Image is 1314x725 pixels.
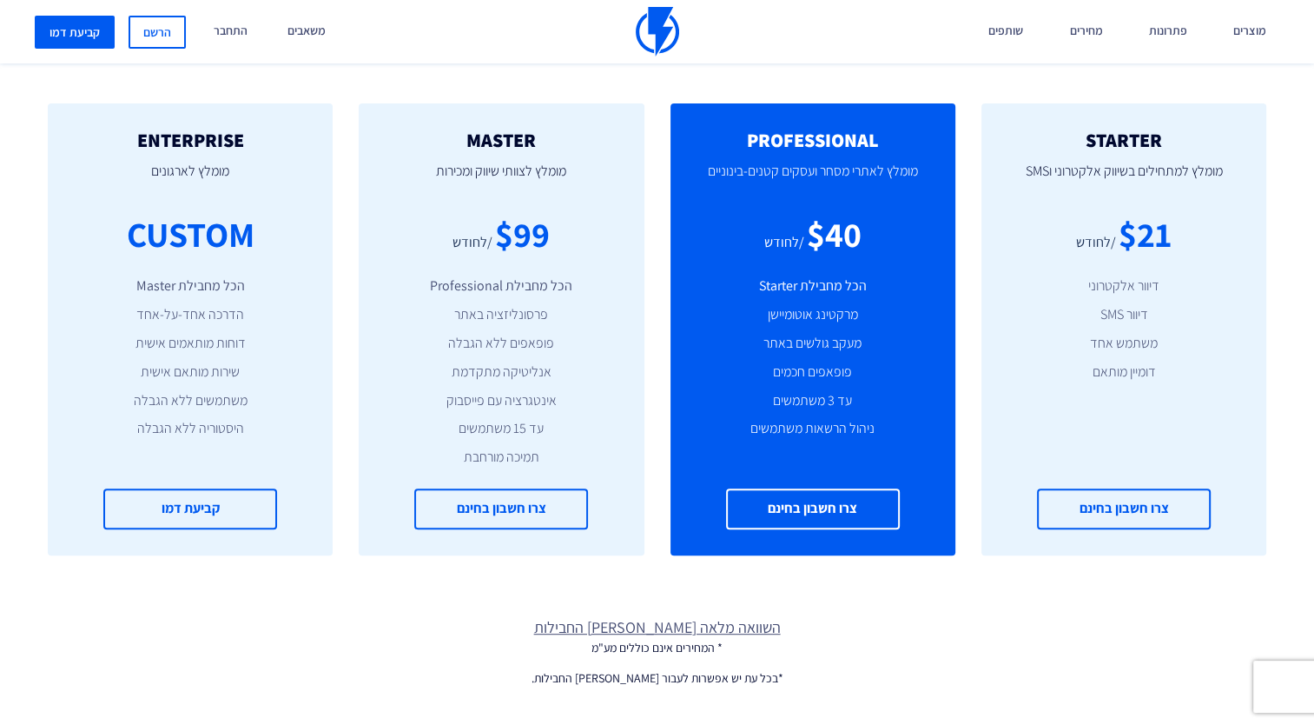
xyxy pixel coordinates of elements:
[1037,489,1211,529] a: צרו חשבון בחינם
[385,362,617,382] li: אנליטיקה מתקדמת
[697,419,929,439] li: ניהול הרשאות משתמשים
[1007,150,1240,210] p: מומלץ למתחילים בשיווק אלקטרוני וSMS
[74,419,307,439] li: היסטוריה ללא הגבלה
[385,419,617,439] li: עד 15 משתמשים
[807,210,862,259] div: $40
[1007,130,1240,150] h2: STARTER
[385,150,617,210] p: מומלץ לצוותי שיווק ומכירות
[74,305,307,325] li: הדרכה אחד-על-אחד
[1007,334,1240,354] li: משתמש אחד
[1007,276,1240,296] li: דיוור אלקטרוני
[697,362,929,382] li: פופאפים חכמים
[697,305,929,325] li: מרקטינג אוטומיישן
[385,448,617,468] li: תמיכה מורחבת
[385,391,617,411] li: אינטגרציה עם פייסבוק
[74,150,307,210] p: מומלץ לארגונים
[452,233,492,253] div: /לחודש
[697,276,929,296] li: הכל מחבילת Starter
[697,391,929,411] li: עד 3 משתמשים
[697,130,929,150] h2: PROFESSIONAL
[1076,233,1116,253] div: /לחודש
[385,130,617,150] h2: MASTER
[35,16,115,49] a: קביעת דמו
[74,130,307,150] h2: ENTERPRISE
[74,391,307,411] li: משתמשים ללא הגבלה
[74,334,307,354] li: דוחות מותאמים אישית
[385,276,617,296] li: הכל מחבילת Professional
[495,210,550,259] div: $99
[129,16,186,49] a: הרשם
[414,489,588,529] a: צרו חשבון בחינם
[127,210,254,259] div: CUSTOM
[726,489,900,529] a: צרו חשבון בחינם
[385,334,617,354] li: פופאפים ללא הגבלה
[1119,210,1172,259] div: $21
[74,276,307,296] li: הכל מחבילת Master
[697,150,929,210] p: מומלץ לאתרי מסחר ועסקים קטנים-בינוניים
[385,305,617,325] li: פרסונליזציה באתר
[764,233,804,253] div: /לחודש
[1007,305,1240,325] li: דיוור SMS
[74,362,307,382] li: שירות מותאם אישית
[1007,362,1240,382] li: דומיין מותאם
[697,334,929,354] li: מעקב גולשים באתר
[103,489,277,529] a: קביעת דמו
